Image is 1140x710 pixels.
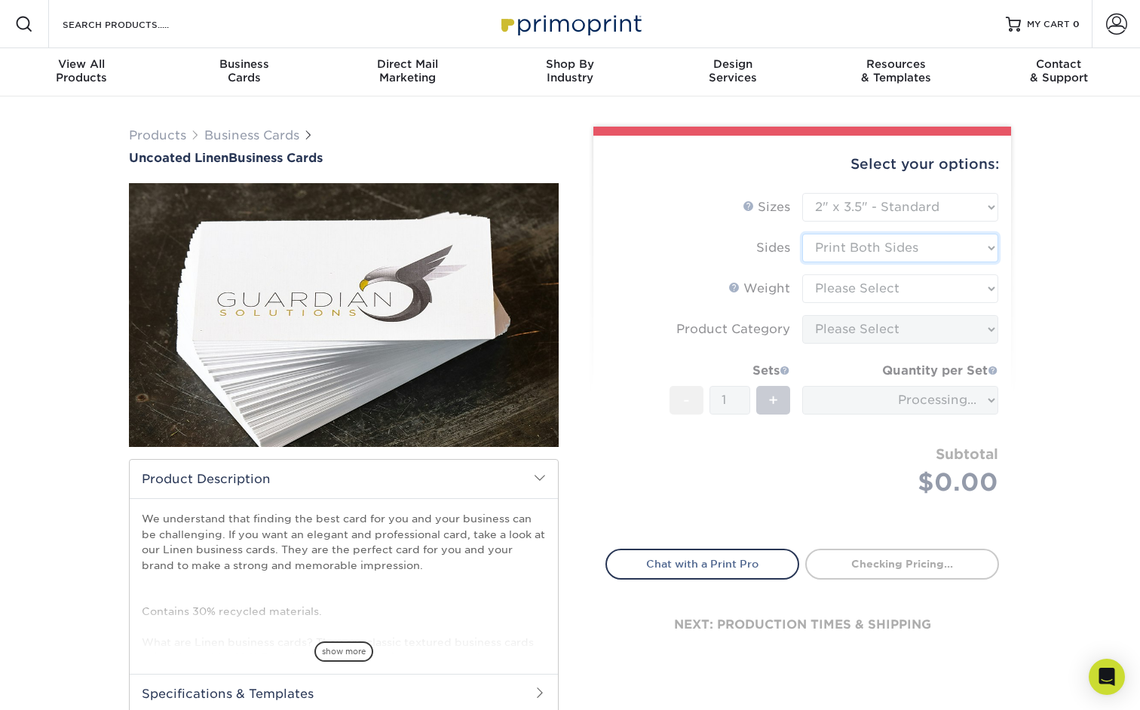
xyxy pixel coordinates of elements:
[814,57,977,71] span: Resources
[489,48,651,96] a: Shop ByIndustry
[495,8,645,40] img: Primoprint
[805,549,999,579] a: Checking Pricing...
[163,48,326,96] a: BusinessCards
[129,151,559,165] a: Uncoated LinenBusiness Cards
[129,151,228,165] span: Uncoated Linen
[977,57,1140,71] span: Contact
[977,48,1140,96] a: Contact& Support
[130,460,558,498] h2: Product Description
[605,136,999,193] div: Select your options:
[61,15,208,33] input: SEARCH PRODUCTS.....
[129,100,559,530] img: Uncoated Linen 01
[651,57,814,71] span: Design
[163,57,326,71] span: Business
[204,128,299,142] a: Business Cards
[651,57,814,84] div: Services
[977,57,1140,84] div: & Support
[314,641,373,662] span: show more
[1073,19,1080,29] span: 0
[326,57,489,71] span: Direct Mail
[605,549,799,579] a: Chat with a Print Pro
[1089,659,1125,695] div: Open Intercom Messenger
[489,57,651,84] div: Industry
[814,57,977,84] div: & Templates
[605,580,999,670] div: next: production times & shipping
[1027,18,1070,31] span: MY CART
[163,57,326,84] div: Cards
[326,57,489,84] div: Marketing
[129,151,559,165] h1: Business Cards
[326,48,489,96] a: Direct MailMarketing
[651,48,814,96] a: DesignServices
[129,128,186,142] a: Products
[814,48,977,96] a: Resources& Templates
[489,57,651,71] span: Shop By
